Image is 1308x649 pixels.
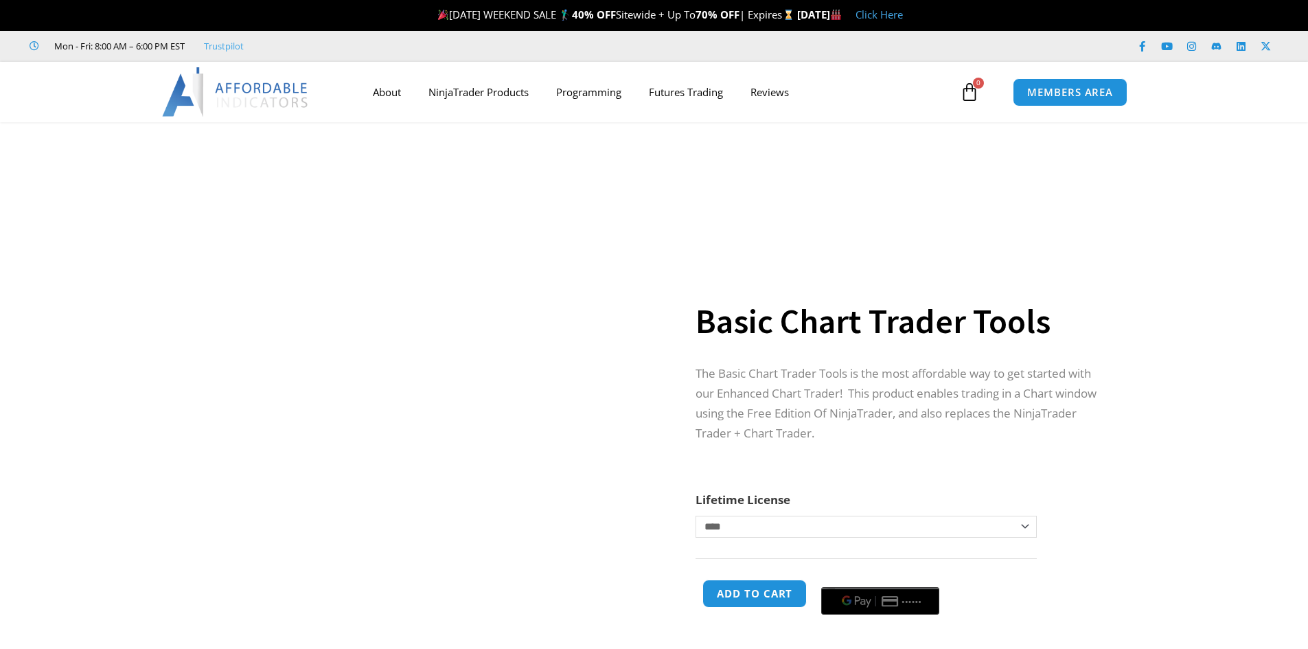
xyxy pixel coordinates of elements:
a: Trustpilot [204,38,244,54]
a: Click Here [856,8,903,21]
label: Lifetime License [696,492,790,508]
span: [DATE] WEEKEND SALE 🏌️‍♂️ Sitewide + Up To | Expires [435,8,796,21]
a: MEMBERS AREA [1013,78,1127,106]
a: Reviews [737,76,803,108]
span: MEMBERS AREA [1027,87,1113,98]
img: ⌛ [783,10,794,20]
a: NinjaTrader Products [415,76,542,108]
iframe: Secure payment input frame [818,578,942,579]
img: 🏭 [831,10,841,20]
a: About [359,76,415,108]
a: Futures Trading [635,76,737,108]
strong: [DATE] [797,8,842,21]
strong: 40% OFF [572,8,616,21]
button: Buy with GPay [821,587,939,615]
span: Mon - Fri: 8:00 AM – 6:00 PM EST [51,38,185,54]
img: LogoAI | Affordable Indicators – NinjaTrader [162,67,310,117]
nav: Menu [359,76,956,108]
h1: Basic Chart Trader Tools [696,297,1097,345]
a: Programming [542,76,635,108]
strong: 70% OFF [696,8,739,21]
a: 0 [939,72,1000,112]
button: Add to cart [702,580,807,608]
text: •••••• [903,597,923,606]
img: 🎉 [438,10,448,20]
span: 0 [973,78,984,89]
p: The Basic Chart Trader Tools is the most affordable way to get started with our Enhanced Chart Tr... [696,364,1097,444]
